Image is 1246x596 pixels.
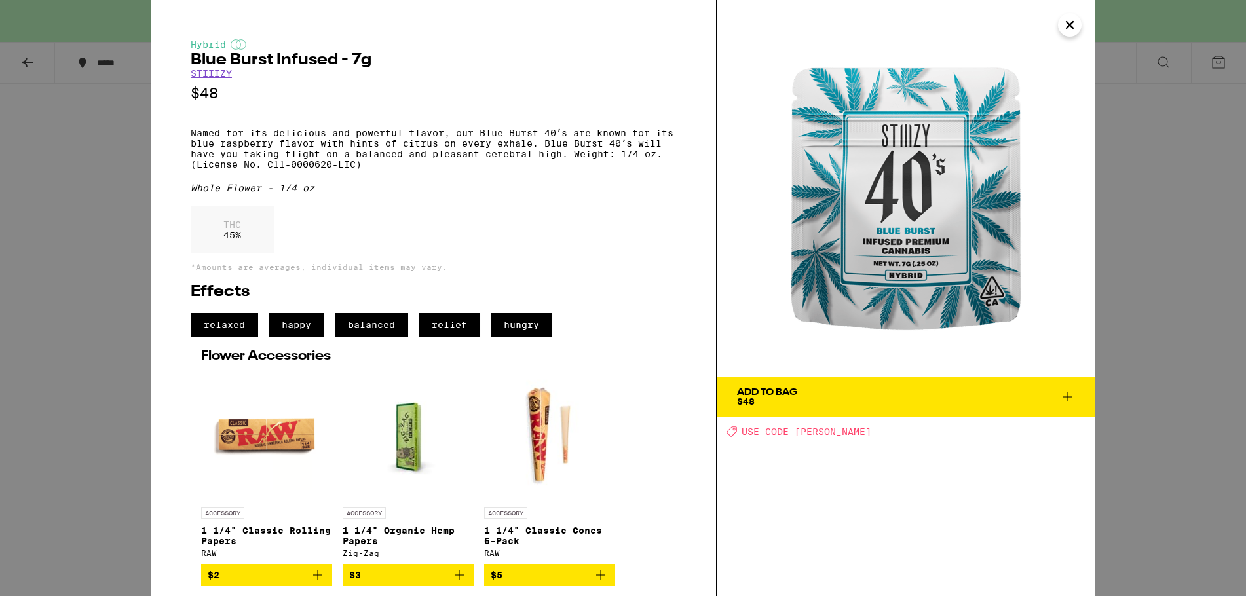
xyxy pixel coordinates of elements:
[484,525,615,546] p: 1 1/4" Classic Cones 6-Pack
[201,564,332,586] button: Add to bag
[201,350,666,363] h2: Flower Accessories
[201,369,332,500] img: RAW - 1 1/4" Classic Rolling Papers
[484,564,615,586] button: Add to bag
[491,570,502,580] span: $5
[201,369,332,564] a: Open page for 1 1/4" Classic Rolling Papers from RAW
[737,396,755,407] span: $48
[1058,13,1082,37] button: Close
[191,128,677,170] p: Named for its delicious and powerful flavor, our Blue Burst 40ʼs are known for its blue raspberry...
[343,369,474,564] a: Open page for 1 1/4" Organic Hemp Papers from Zig-Zag
[419,313,480,337] span: relief
[335,313,408,337] span: balanced
[349,570,361,580] span: $3
[737,388,797,397] div: Add To Bag
[484,549,615,557] div: RAW
[201,549,332,557] div: RAW
[201,507,244,519] p: ACCESSORY
[343,549,474,557] div: Zig-Zag
[343,564,474,586] button: Add to bag
[491,313,552,337] span: hungry
[8,9,94,20] span: Hi. Need any help?
[191,183,677,193] div: Whole Flower - 1/4 oz
[208,570,219,580] span: $2
[191,206,274,253] div: 45 %
[484,369,615,500] img: RAW - 1 1/4" Classic Cones 6-Pack
[484,507,527,519] p: ACCESSORY
[191,263,677,271] p: *Amounts are averages, individual items may vary.
[343,525,474,546] p: 1 1/4" Organic Hemp Papers
[201,525,332,546] p: 1 1/4" Classic Rolling Papers
[191,313,258,337] span: relaxed
[717,377,1095,417] button: Add To Bag$48
[191,284,677,300] h2: Effects
[191,68,232,79] a: STIIIZY
[191,39,677,50] div: Hybrid
[343,507,386,519] p: ACCESSORY
[269,313,324,337] span: happy
[231,39,246,50] img: hybridColor.svg
[742,426,871,437] span: USE CODE [PERSON_NAME]
[191,85,677,102] p: $48
[223,219,241,230] p: THC
[484,369,615,564] a: Open page for 1 1/4" Classic Cones 6-Pack from RAW
[191,52,677,68] h2: Blue Burst Infused - 7g
[343,369,474,500] img: Zig-Zag - 1 1/4" Organic Hemp Papers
